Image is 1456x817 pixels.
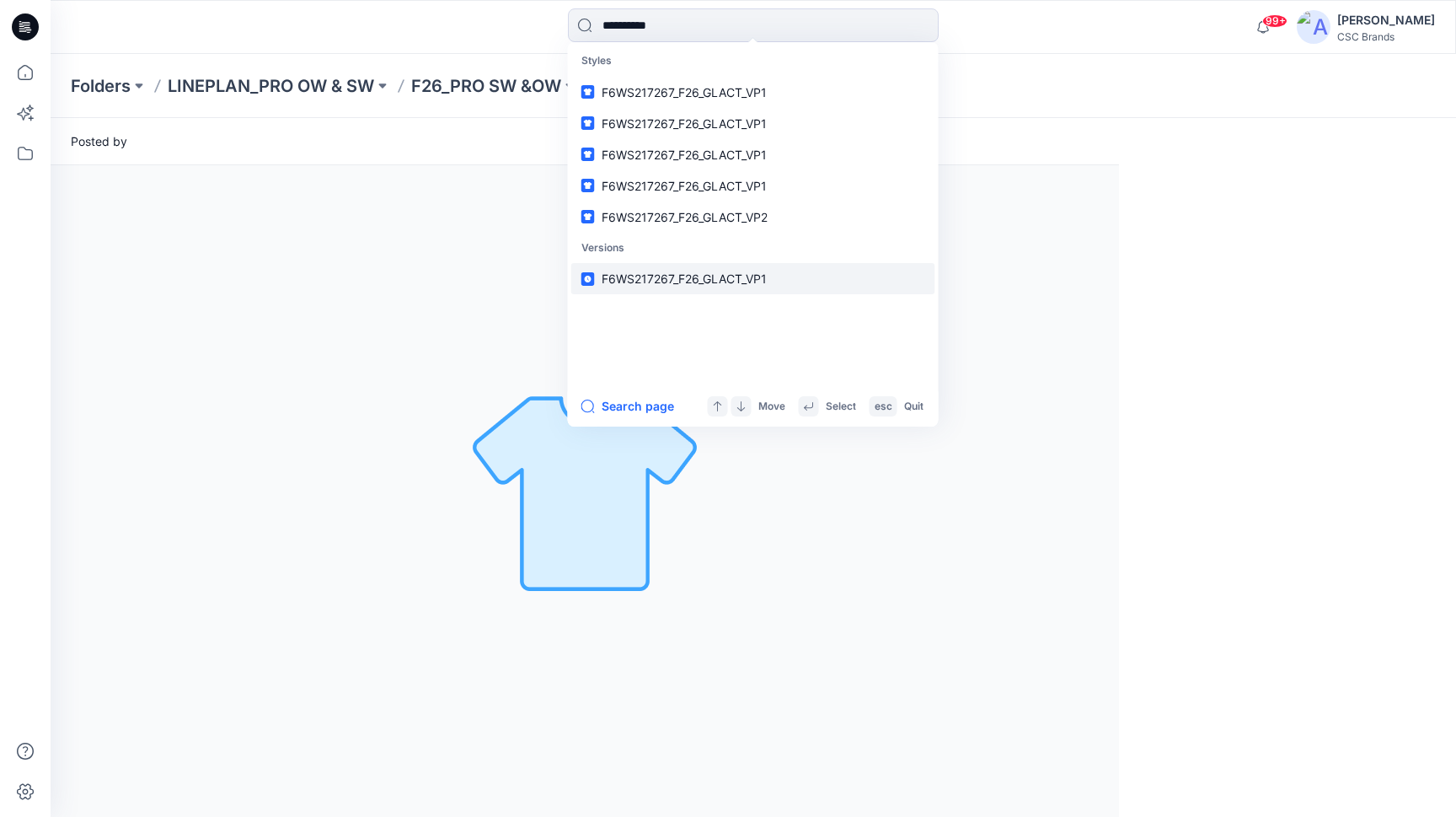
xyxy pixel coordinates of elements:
span: F6WS217267_F26_GLACT_VP1 [602,271,767,286]
a: F6WS217267_F26_GLACT_VP1 [571,108,935,139]
a: F6WS217267_F26_GLACT_VP1 [571,263,935,294]
a: F26_PRO SW &OW [411,74,561,98]
a: F6WS217267_F26_GLACT_VP2 [571,202,935,233]
span: F6WS217267_F26_GLACT_VP1 [602,179,767,193]
p: Styles [571,46,935,77]
span: F6WS217267_F26_GLACT_VP1 [602,116,767,131]
a: F6WS217267_F26_GLACT_VP1 [571,77,935,108]
span: F6WS217267_F26_GLACT_VP2 [602,210,768,224]
a: LINEPLAN_PRO OW & SW [168,74,374,98]
div: CSC Brands [1337,30,1435,43]
span: 99+ [1262,14,1287,28]
div: [PERSON_NAME] [1337,10,1435,30]
p: esc [875,398,892,416]
a: Folders [71,74,131,98]
img: No Outline [467,374,703,610]
span: F6WS217267_F26_GLACT_VP1 [602,85,767,99]
p: Select [826,398,856,416]
span: Posted by [71,132,127,150]
button: Search page [581,396,674,417]
a: F6WS217267_F26_GLACT_VP1 [571,139,935,170]
p: Quit [904,398,923,416]
a: F6WS217267_F26_GLACT_VP1 [571,170,935,202]
span: F6WS217267_F26_GLACT_VP1 [602,148,767,162]
img: avatar [1297,10,1330,44]
p: Versions [571,233,935,264]
p: Move [758,398,785,416]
